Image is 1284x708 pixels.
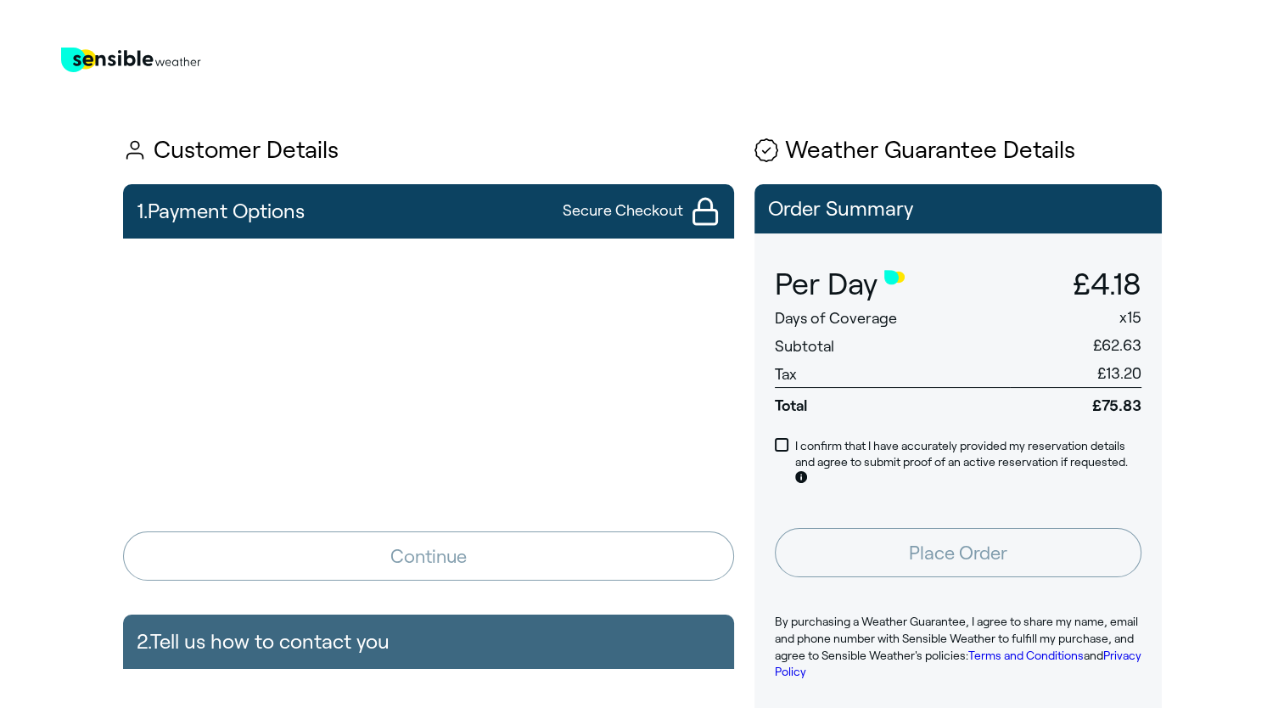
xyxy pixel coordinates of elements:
[754,138,1162,164] h1: Weather Guarantee Details
[123,184,734,239] button: 1.Payment OptionsSecure Checkout
[968,649,1084,662] a: Terms and Conditions
[123,138,734,164] h1: Customer Details
[768,198,1148,220] p: Order Summary
[775,366,797,383] span: Tax
[775,338,834,355] span: Subtotal
[795,438,1141,488] p: I confirm that I have accurately provided my reservation details and agree to submit proof of an ...
[775,614,1141,680] p: By purchasing a Weather Guarantee, I agree to share my name, email and phone number with Sensible...
[120,249,737,430] iframe: Secure payment input frame
[775,528,1141,577] button: Place Order
[775,310,897,327] span: Days of Coverage
[563,200,683,222] span: Secure Checkout
[775,387,1010,416] span: Total
[1073,267,1141,301] span: £4.18
[1093,337,1141,354] span: £62.63
[775,267,877,301] span: Per Day
[1097,365,1141,382] span: £13.20
[137,191,305,232] h2: 1. Payment Options
[1010,387,1141,416] span: £75.83
[123,460,734,507] iframe: PayPal-paypal
[1119,309,1141,326] span: x 15
[123,531,734,581] button: Continue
